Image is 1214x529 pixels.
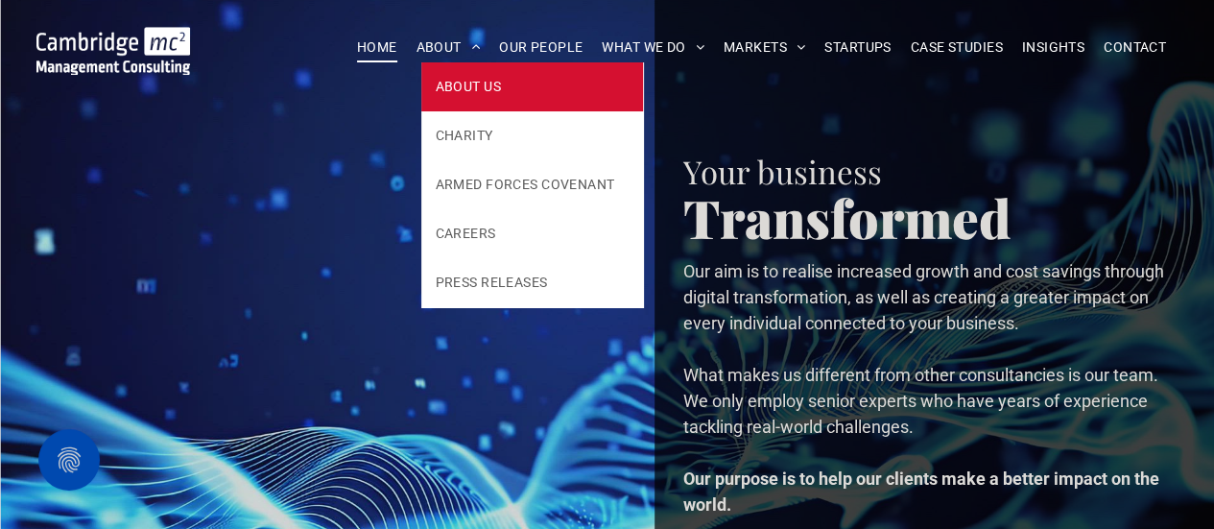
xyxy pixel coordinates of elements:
span: What makes us different from other consultancies is our team. We only employ senior experts who h... [683,365,1158,437]
a: ARMED FORCES COVENANT [421,160,644,209]
a: CHARITY [421,111,644,160]
a: CASE STUDIES [901,33,1012,62]
strong: Our purpose is to help our clients make a better impact on the world. [683,469,1159,515]
a: HOME [347,33,407,62]
a: ABOUT [407,33,490,62]
a: MARKETS [714,33,815,62]
span: ARMED FORCES COVENANT [436,175,615,195]
span: ABOUT US [436,77,501,97]
span: CAREERS [436,224,496,244]
a: STARTUPS [815,33,900,62]
span: Your business [683,150,882,192]
span: CHARITY [436,126,493,146]
a: PRESS RELEASES [421,258,644,307]
a: WHAT WE DO [592,33,714,62]
img: Go to Homepage [36,27,191,75]
a: CAREERS [421,209,644,258]
span: ABOUT [417,33,481,62]
a: OUR PEOPLE [489,33,592,62]
a: ABOUT US [421,62,644,111]
a: Your Business Transformed | Cambridge Management Consulting [36,30,191,50]
span: PRESS RELEASES [436,273,548,293]
span: Transformed [683,181,1012,252]
span: Our aim is to realise increased growth and cost savings through digital transformation, as well a... [683,261,1164,333]
a: INSIGHTS [1012,33,1094,62]
a: CONTACT [1094,33,1176,62]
